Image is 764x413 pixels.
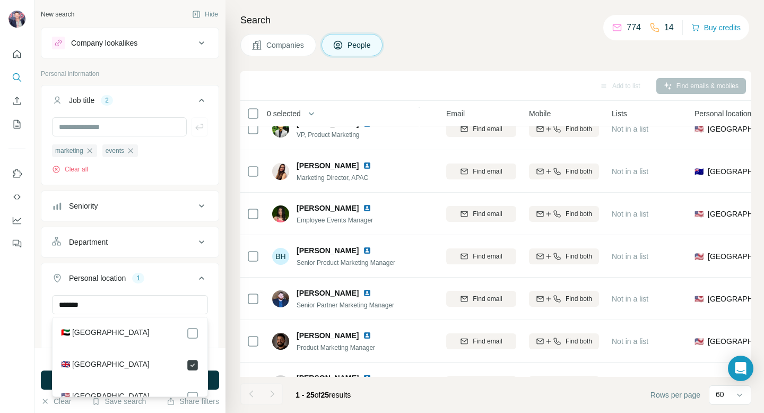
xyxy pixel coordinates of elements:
[612,125,648,133] span: Not in a list
[566,294,592,304] span: Find both
[473,209,502,219] span: Find email
[566,167,592,176] span: Find both
[446,164,516,179] button: Find email
[473,167,502,176] span: Find email
[296,391,351,399] span: results
[55,146,83,156] span: marketing
[8,45,25,64] button: Quick start
[691,20,741,35] button: Buy credits
[167,396,219,407] button: Share filters
[650,390,700,400] span: Rows per page
[69,201,98,211] div: Seniority
[297,160,359,171] span: [PERSON_NAME]
[185,6,225,22] button: Hide
[297,245,359,256] span: [PERSON_NAME]
[92,396,146,407] button: Save search
[8,234,25,253] button: Feedback
[473,252,502,261] span: Find email
[297,330,359,341] span: [PERSON_NAME]
[529,164,599,179] button: Find both
[694,294,704,304] span: 🇺🇸
[61,327,150,340] label: 🇦🇪 [GEOGRAPHIC_DATA]
[272,121,289,137] img: Avatar
[529,121,599,137] button: Find both
[363,246,371,255] img: LinkedIn logo
[41,193,219,219] button: Seniority
[41,396,71,407] button: Clear
[297,203,359,213] span: [PERSON_NAME]
[694,336,704,347] span: 🇺🇸
[566,337,592,346] span: Find both
[529,248,599,264] button: Find both
[529,108,551,119] span: Mobile
[446,108,465,119] span: Email
[612,210,648,218] span: Not in a list
[473,294,502,304] span: Find email
[240,13,751,28] h4: Search
[612,167,648,176] span: Not in a list
[566,124,592,134] span: Find both
[716,389,724,400] p: 60
[61,391,150,403] label: 🇺🇸 [GEOGRAPHIC_DATA]
[529,333,599,349] button: Find both
[41,265,219,295] button: Personal location1
[69,237,108,247] div: Department
[8,11,25,28] img: Avatar
[612,337,648,346] span: Not in a list
[363,204,371,212] img: LinkedIn logo
[8,115,25,134] button: My lists
[41,371,219,390] button: Run search
[612,252,648,261] span: Not in a list
[266,40,305,50] span: Companies
[297,288,359,298] span: [PERSON_NAME]
[348,40,372,50] span: People
[446,376,516,392] button: Find email
[627,21,641,34] p: 774
[8,91,25,110] button: Enrich CSV
[363,331,371,340] img: LinkedIn logo
[694,124,704,134] span: 🇺🇸
[363,161,371,170] img: LinkedIn logo
[473,124,502,134] span: Find email
[694,166,704,177] span: 🇦🇺
[612,295,648,303] span: Not in a list
[272,163,289,180] img: Avatar
[272,333,289,350] img: Avatar
[446,333,516,349] button: Find email
[315,391,321,399] span: of
[61,359,150,372] label: 🇬🇧 [GEOGRAPHIC_DATA]
[8,164,25,183] button: Use Surfe on LinkedIn
[106,146,124,156] span: events
[41,10,74,19] div: New search
[272,205,289,222] img: Avatar
[446,206,516,222] button: Find email
[297,130,384,140] span: VP, Product Marketing
[694,108,751,119] span: Personal location
[41,88,219,117] button: Job title2
[8,187,25,206] button: Use Surfe API
[566,252,592,261] span: Find both
[694,209,704,219] span: 🇺🇸
[272,248,289,265] div: BH
[529,291,599,307] button: Find both
[363,374,371,382] img: LinkedIn logo
[529,376,599,392] button: Find both
[297,302,394,309] span: Senior Partner Marketing Manager
[297,217,373,224] span: Employee Events Manager
[69,95,94,106] div: Job title
[529,206,599,222] button: Find both
[297,259,395,266] span: Senior Product Marketing Manager
[132,273,144,283] div: 1
[8,211,25,230] button: Dashboard
[41,30,219,56] button: Company lookalikes
[41,229,219,255] button: Department
[446,248,516,264] button: Find email
[71,38,137,48] div: Company lookalikes
[296,391,315,399] span: 1 - 25
[8,68,25,87] button: Search
[728,356,753,381] div: Open Intercom Messenger
[297,174,368,182] span: Marketing Director, APAC
[694,251,704,262] span: 🇺🇸
[272,375,289,392] img: Avatar
[272,290,289,307] img: Avatar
